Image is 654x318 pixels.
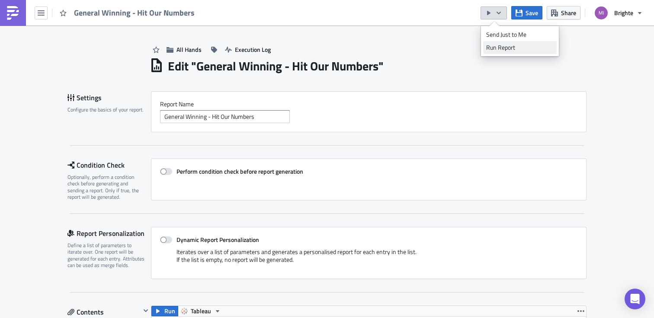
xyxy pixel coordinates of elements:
[168,58,384,74] h1: Edit " General Winning - Hit Our Numbers "
[164,306,175,316] span: Run
[511,6,542,19] button: Save
[547,6,580,19] button: Share
[594,6,609,20] img: Avatar
[160,100,577,108] label: Report Nam﻿e
[67,106,145,113] div: Configure the basics of your report.
[67,91,151,104] div: Settings
[176,45,202,54] span: All Hands
[191,306,211,316] span: Tableau
[176,235,259,244] strong: Dynamic Report Personalization
[26,3,38,10] a: here
[235,45,271,54] span: Execution Log
[162,43,206,56] button: All Hands
[526,8,538,17] span: Save
[625,289,645,309] div: Open Intercom Messenger
[6,6,20,20] img: PushMetrics
[561,8,576,17] span: Share
[67,227,151,240] div: Report Personalization
[160,248,577,270] div: Iterates over a list of parameters and generates a personalised report for each entry in the list...
[486,43,554,52] div: Run Report
[151,306,178,316] button: Run
[486,30,554,39] div: Send Just to Me
[3,3,413,24] body: Rich Text Area. Press ALT-0 for help.
[141,305,151,316] button: Hide content
[221,43,275,56] button: Execution Log
[3,3,413,24] p: Click 👉 👈 to see the live dashboard. DailyPerformance/HitOurNumbers
[176,167,303,176] strong: Perform condition check before report generation
[590,3,648,22] button: Brighte
[178,306,224,316] button: Tableau
[74,8,196,18] span: General Winning - Hit Our Numbers
[67,174,145,200] div: Optionally, perform a condition check before generating and sending a report. Only if true, the r...
[614,8,633,17] span: Brighte
[67,242,145,269] div: Define a list of parameters to iterate over. One report will be generated for each entry. Attribu...
[67,159,151,172] div: Condition Check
